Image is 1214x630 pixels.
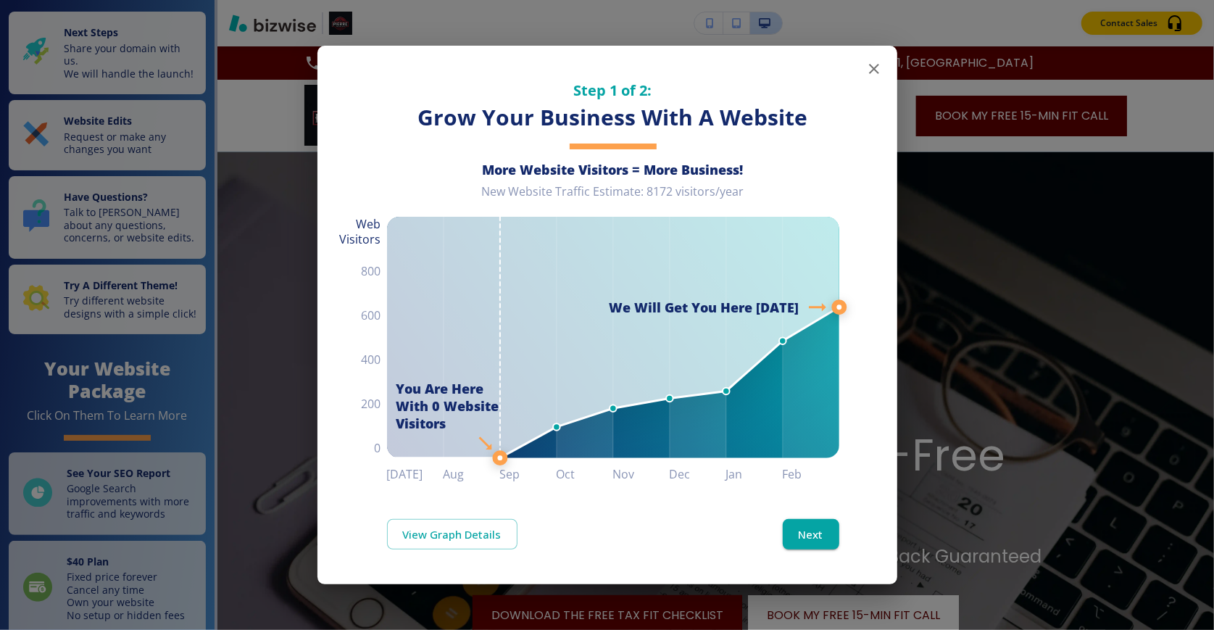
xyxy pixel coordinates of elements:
[613,464,670,484] h6: Nov
[557,464,613,484] h6: Oct
[444,464,500,484] h6: Aug
[783,519,839,550] button: Next
[387,519,517,550] a: View Graph Details
[387,464,444,484] h6: [DATE]
[387,161,839,178] h6: More Website Visitors = More Business!
[387,184,839,211] div: New Website Traffic Estimate: 8172 visitors/year
[387,103,839,133] h3: Grow Your Business With A Website
[500,464,557,484] h6: Sep
[726,464,783,484] h6: Jan
[670,464,726,484] h6: Dec
[783,464,839,484] h6: Feb
[387,80,839,100] h5: Step 1 of 2:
